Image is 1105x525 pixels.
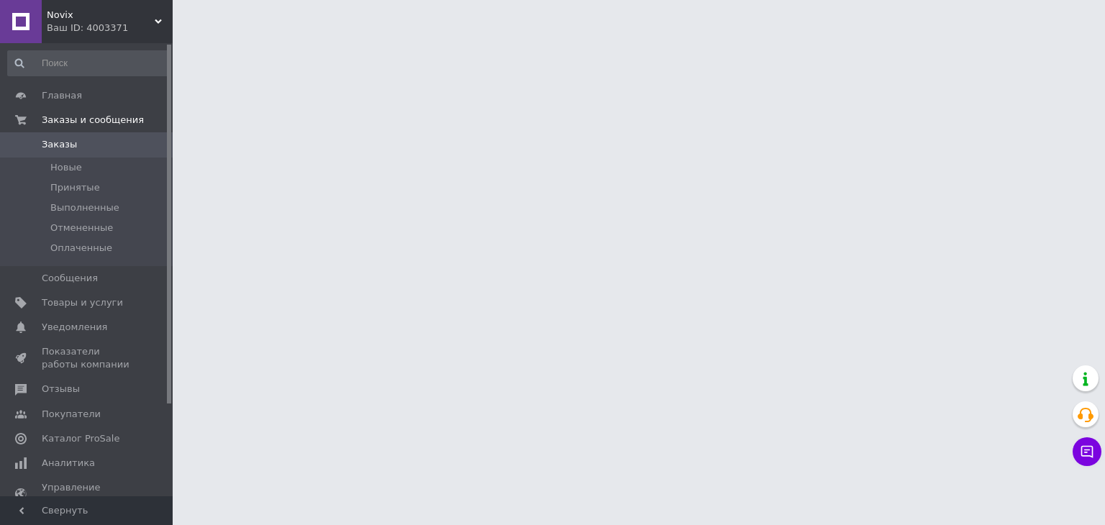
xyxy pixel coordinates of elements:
span: Товары и услуги [42,296,123,309]
button: Чат с покупателем [1073,437,1101,466]
div: Ваш ID: 4003371 [47,22,173,35]
span: Принятые [50,181,100,194]
span: Покупатели [42,408,101,421]
span: Заказы и сообщения [42,114,144,127]
span: Аналитика [42,457,95,470]
span: Заказы [42,138,77,151]
span: Главная [42,89,82,102]
span: Сообщения [42,272,98,285]
span: Показатели работы компании [42,345,133,371]
span: Выполненные [50,201,119,214]
span: Каталог ProSale [42,432,119,445]
input: Поиск [7,50,170,76]
span: Оплаченные [50,242,112,255]
span: Управление сайтом [42,481,133,507]
span: Новые [50,161,82,174]
span: Novix [47,9,155,22]
span: Уведомления [42,321,107,334]
span: Отзывы [42,383,80,396]
span: Отмененные [50,222,113,234]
